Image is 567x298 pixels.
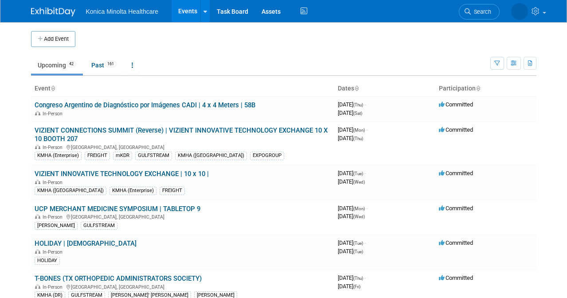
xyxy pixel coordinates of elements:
span: (Sat) [353,111,362,116]
a: VIZIENT INNOVATIVE TECHNOLOGY EXCHANGE | 10 x 10 | [35,170,209,178]
div: GULFSTREAM [81,222,117,230]
a: Congreso Argentino de Diagnóstico por Imágenes CADI | 4 x 4 Meters | 58B [35,101,255,109]
img: ExhibitDay [31,8,75,16]
span: (Mon) [353,206,365,211]
span: - [366,205,368,212]
a: Upcoming42 [31,57,83,74]
button: Add Event [31,31,75,47]
a: Sort by Event Name [51,85,55,92]
span: [DATE] [338,248,363,255]
span: - [364,239,366,246]
span: Committed [439,101,473,108]
a: T-BONES (TX ORTHOPEDIC ADMINISTRATORS SOCIETY) [35,274,202,282]
a: Past161 [85,57,123,74]
div: [GEOGRAPHIC_DATA], [GEOGRAPHIC_DATA] [35,143,331,150]
img: Annette O'Mahoney [511,3,528,20]
div: EXPOGROUP [250,152,284,160]
span: (Fri) [353,284,360,289]
span: Committed [439,239,473,246]
div: FREIGHT [160,187,185,195]
span: 42 [66,61,76,67]
a: Sort by Participation Type [476,85,480,92]
span: [DATE] [338,213,365,220]
img: In-Person Event [35,145,40,149]
span: [DATE] [338,283,360,290]
span: (Mon) [353,128,365,133]
div: [GEOGRAPHIC_DATA], [GEOGRAPHIC_DATA] [35,283,331,290]
span: - [364,101,366,108]
a: HOLIDAY | [DEMOGRAPHIC_DATA] [35,239,137,247]
div: [PERSON_NAME] [35,222,78,230]
a: VIZIENT CONNECTIONS SUMMIT (Reverse) | VIZIENT INNOVATIVE TECHNOLOGY EXCHANGE 10 X 10 BOOTH 207 [35,126,328,143]
div: KMHA ([GEOGRAPHIC_DATA]) [175,152,247,160]
span: In-Person [43,145,65,150]
span: (Thu) [353,276,363,281]
div: FREIGHT [85,152,110,160]
span: In-Person [43,180,65,185]
span: [DATE] [338,126,368,133]
span: - [364,170,366,176]
span: In-Person [43,111,65,117]
div: mKDR [113,152,132,160]
span: Committed [439,274,473,281]
span: (Tue) [353,171,363,176]
span: In-Person [43,249,65,255]
span: Committed [439,170,473,176]
a: Search [459,4,500,20]
span: (Wed) [353,180,365,184]
span: [DATE] [338,170,366,176]
span: 161 [105,61,117,67]
span: [DATE] [338,110,362,116]
div: HOLIDAY [35,257,60,265]
span: Konica Minolta Healthcare [86,8,158,15]
a: Sort by Start Date [354,85,359,92]
span: [DATE] [338,205,368,212]
span: In-Person [43,214,65,220]
span: [DATE] [338,178,365,185]
span: (Tue) [353,249,363,254]
div: KMHA ([GEOGRAPHIC_DATA]) [35,187,106,195]
div: KMHA (Enterprise) [109,187,156,195]
span: Search [471,8,491,15]
img: In-Person Event [35,214,40,219]
span: In-Person [43,284,65,290]
span: (Thu) [353,102,363,107]
div: KMHA (Enterprise) [35,152,82,160]
div: [GEOGRAPHIC_DATA], [GEOGRAPHIC_DATA] [35,213,331,220]
span: (Wed) [353,214,365,219]
span: - [366,126,368,133]
th: Dates [334,81,435,96]
img: In-Person Event [35,249,40,254]
span: (Tue) [353,241,363,246]
a: UCP MERCHANT MEDICINE SYMPOSIUM | TABLETOP 9 [35,205,200,213]
span: [DATE] [338,101,366,108]
div: GULFSTREAM [135,152,172,160]
span: [DATE] [338,135,363,141]
th: Event [31,81,334,96]
img: In-Person Event [35,111,40,115]
span: [DATE] [338,274,366,281]
span: (Thu) [353,136,363,141]
span: Committed [439,205,473,212]
span: Committed [439,126,473,133]
th: Participation [435,81,536,96]
img: In-Person Event [35,284,40,289]
span: - [364,274,366,281]
span: [DATE] [338,239,366,246]
img: In-Person Event [35,180,40,184]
